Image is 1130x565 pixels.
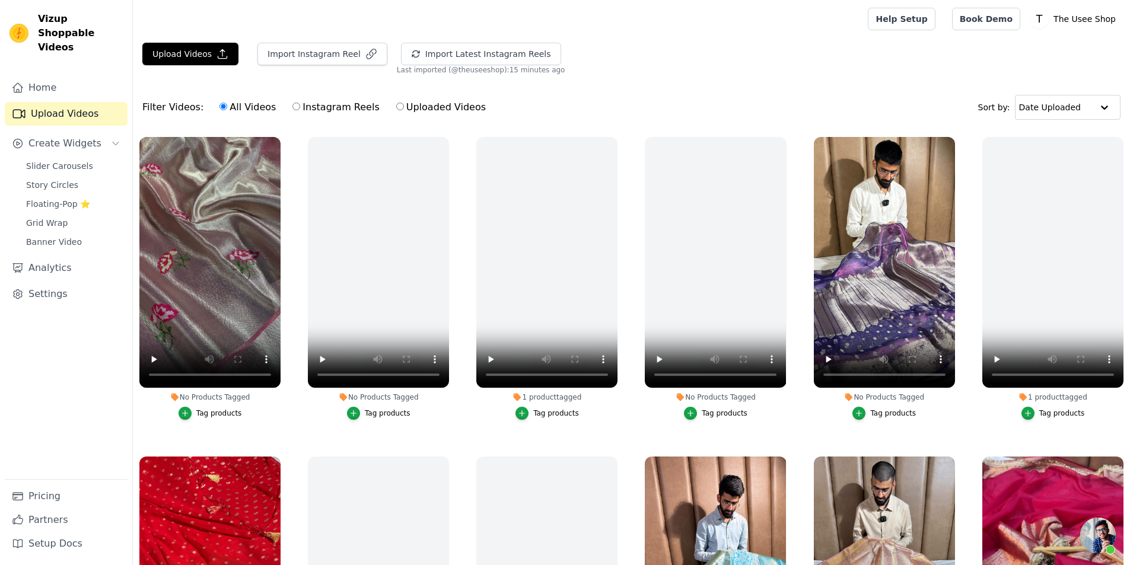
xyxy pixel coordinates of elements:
input: Uploaded Videos [396,103,404,110]
a: Story Circles [19,177,128,193]
a: Pricing [5,484,128,508]
button: Import Instagram Reel [257,43,387,65]
span: Story Circles [26,179,78,191]
button: Tag products [684,407,747,420]
div: Tag products [1039,408,1085,418]
button: Tag products [347,407,410,420]
a: Analytics [5,256,128,280]
div: Tag products [365,408,410,418]
input: Instagram Reels [292,103,300,110]
span: Create Widgets [28,136,101,151]
a: Floating-Pop ⭐ [19,196,128,212]
span: Slider Carousels [26,160,93,172]
button: Import Latest Instagram Reels [401,43,561,65]
div: Sort by: [978,95,1121,120]
label: Instagram Reels [292,100,380,115]
a: Setup Docs [5,532,128,556]
button: Tag products [179,407,242,420]
span: Vizup Shoppable Videos [38,12,123,55]
button: Upload Videos [142,43,238,65]
span: Banner Video [26,236,82,248]
div: 1 product tagged [476,392,617,402]
p: The Usee Shop [1049,8,1121,30]
div: No Products Tagged [814,392,955,402]
input: All Videos [219,103,227,110]
a: Home [5,76,128,100]
button: Tag products [515,407,579,420]
span: Grid Wrap [26,217,68,229]
button: Tag products [1021,407,1085,420]
a: Upload Videos [5,102,128,126]
div: Open chat [1080,518,1116,553]
a: Grid Wrap [19,215,128,231]
a: Partners [5,508,128,532]
label: All Videos [219,100,276,115]
div: No Products Tagged [139,392,281,402]
a: Book Demo [952,8,1020,30]
img: Vizup [9,24,28,43]
label: Uploaded Videos [396,100,486,115]
button: Create Widgets [5,132,128,155]
button: T The Usee Shop [1030,8,1121,30]
button: Tag products [852,407,916,420]
div: No Products Tagged [645,392,786,402]
span: Floating-Pop ⭐ [26,198,90,210]
a: Help Setup [868,8,935,30]
a: Settings [5,282,128,306]
div: 1 product tagged [982,392,1123,402]
div: Tag products [196,408,242,418]
text: T [1036,13,1043,25]
a: Slider Carousels [19,158,128,174]
div: Filter Videos: [142,94,492,121]
a: Banner Video [19,234,128,250]
span: Last imported (@ theuseeshop ): 15 minutes ago [397,65,565,75]
div: Tag products [533,408,579,418]
div: Tag products [702,408,747,418]
div: Tag products [870,408,916,418]
div: No Products Tagged [308,392,449,402]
